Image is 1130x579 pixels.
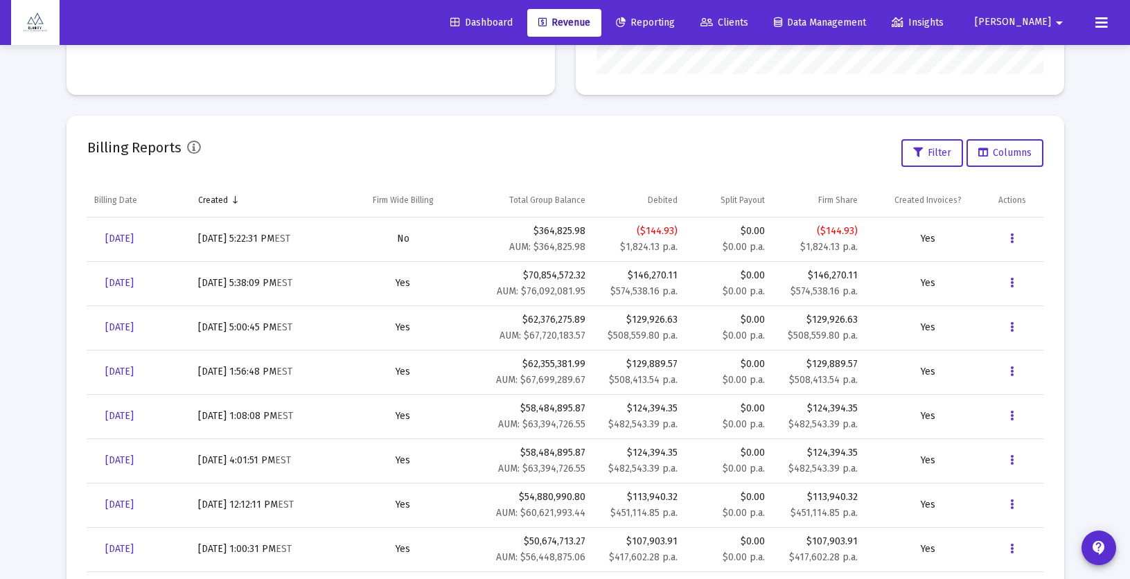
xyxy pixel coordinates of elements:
small: $482,543.39 p.a. [608,463,678,474]
td: Column Firm Share [772,184,865,217]
div: Yes [872,542,985,556]
td: Column Firm Wide Billing [341,184,466,217]
small: AUM: $67,699,289.67 [496,374,585,386]
span: Data Management [774,17,866,28]
div: $0.00 [691,357,765,387]
small: $0.00 p.a. [723,241,765,253]
a: Clients [689,9,759,37]
div: Billing Date [94,195,137,206]
div: Yes [348,454,459,467]
small: EST [277,410,293,422]
div: $0.00 [691,313,765,343]
div: ($144.93) [779,224,858,238]
small: $0.00 p.a. [723,463,765,474]
small: AUM: $60,621,993.44 [496,507,585,519]
small: $1,824.13 p.a. [800,241,858,253]
button: Columns [966,139,1043,167]
div: $0.00 [691,224,765,254]
div: $113,940.32 [779,490,858,504]
a: Dashboard [439,9,524,37]
div: $146,270.11 [779,269,858,283]
a: [DATE] [94,314,145,341]
span: [DATE] [105,454,134,466]
span: [DATE] [105,321,134,333]
div: $58,484,895.87 [472,402,585,431]
div: Yes [348,276,459,290]
div: Yes [348,542,459,556]
div: $124,394.35 [779,446,858,460]
a: Revenue [527,9,601,37]
span: [DATE] [105,410,134,422]
small: $508,559.80 p.a. [608,330,678,341]
small: AUM: $63,394,726.55 [498,418,585,430]
small: $0.00 p.a. [723,374,765,386]
img: Dashboard [21,9,49,37]
div: $129,889.57 [599,357,678,371]
div: $0.00 [691,402,765,431]
div: Debited [648,195,678,206]
small: EST [276,366,292,377]
a: Reporting [605,9,686,37]
div: $124,394.35 [779,402,858,416]
td: Column Billing Date [87,184,192,217]
button: Filter [901,139,963,167]
small: $0.00 p.a. [723,285,765,297]
div: $113,940.32 [599,490,678,504]
div: Yes [348,498,459,512]
div: Yes [872,232,985,246]
span: [DATE] [105,277,134,289]
div: $0.00 [691,490,765,520]
div: $107,903.91 [599,535,678,549]
a: Insights [881,9,955,37]
a: [DATE] [94,358,145,386]
div: Created [198,195,228,206]
small: EST [276,277,292,289]
small: $508,559.80 p.a. [788,330,858,341]
div: $146,270.11 [599,269,678,283]
div: No [348,232,459,246]
mat-icon: contact_support [1091,540,1107,556]
div: Yes [872,321,985,335]
span: Columns [978,147,1032,159]
small: $482,543.39 p.a. [608,418,678,430]
button: [PERSON_NAME] [958,8,1084,36]
small: $0.00 p.a. [723,418,765,430]
div: Yes [872,409,985,423]
div: $129,889.57 [779,357,858,371]
div: $70,854,572.32 [472,269,585,299]
div: ($144.93) [599,224,678,238]
span: [DATE] [105,233,134,244]
div: Actions [998,195,1026,206]
small: $574,538.16 p.a. [791,285,858,297]
small: AUM: $364,825.98 [509,241,585,253]
span: Filter [913,147,951,159]
small: EST [278,499,294,510]
span: Insights [892,17,944,28]
small: $0.00 p.a. [723,551,765,563]
small: $417,602.28 p.a. [789,551,858,563]
div: [DATE] 1:08:08 PM [198,409,334,423]
div: Firm Wide Billing [373,195,434,206]
span: Revenue [538,17,590,28]
span: Reporting [616,17,675,28]
div: [DATE] 5:38:09 PM [198,276,334,290]
a: [DATE] [94,402,145,430]
small: $508,413.54 p.a. [789,374,858,386]
small: $482,543.39 p.a. [788,463,858,474]
div: Yes [348,365,459,379]
div: $62,355,381.99 [472,357,585,387]
div: Yes [872,365,985,379]
div: Yes [348,321,459,335]
div: Firm Share [818,195,858,206]
div: $124,394.35 [599,446,678,460]
td: Column Total Group Balance [465,184,592,217]
span: Clients [700,17,748,28]
span: [DATE] [105,543,134,555]
small: AUM: $76,092,081.95 [497,285,585,297]
a: [DATE] [94,269,145,297]
small: AUM: $56,448,875.06 [496,551,585,563]
div: $50,674,713.27 [472,535,585,564]
h2: Billing Reports [87,136,182,159]
div: $107,903.91 [779,535,858,549]
small: EST [275,454,291,466]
